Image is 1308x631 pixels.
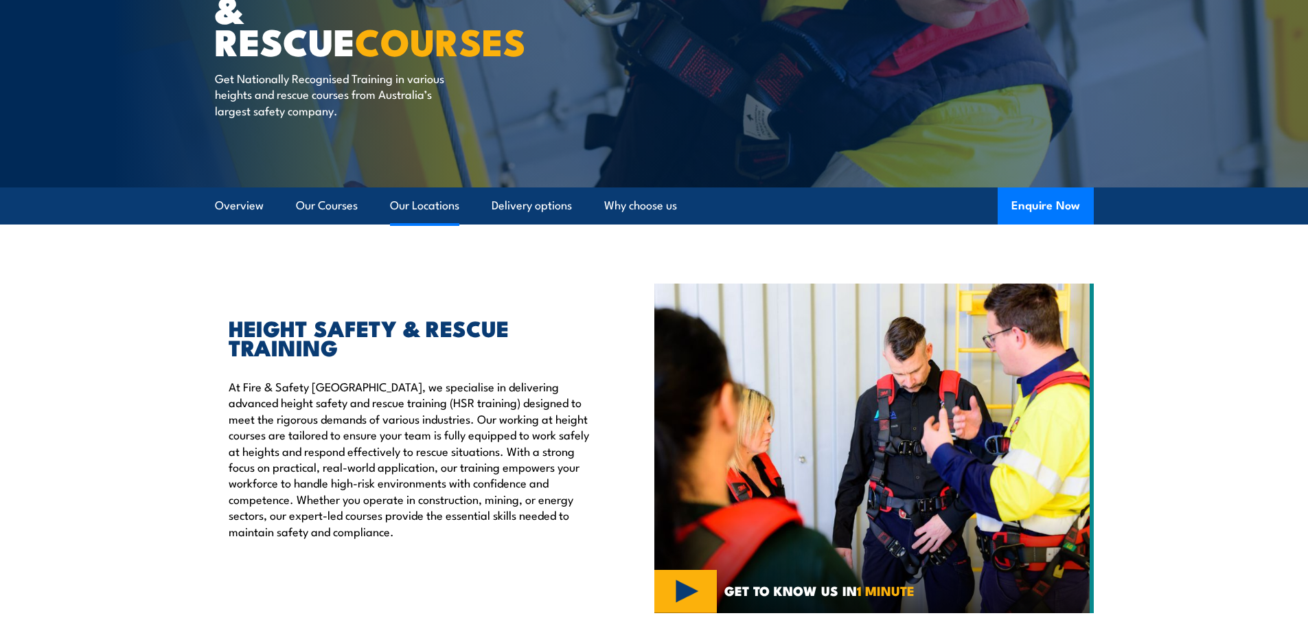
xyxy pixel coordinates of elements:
[604,187,677,224] a: Why choose us
[654,284,1094,613] img: Fire & Safety Australia offer working at heights courses and training
[390,187,459,224] a: Our Locations
[998,187,1094,225] button: Enquire Now
[229,318,591,356] h2: HEIGHT SAFETY & RESCUE TRAINING
[296,187,358,224] a: Our Courses
[215,70,466,118] p: Get Nationally Recognised Training in various heights and rescue courses from Australia’s largest...
[355,12,526,69] strong: COURSES
[229,378,591,539] p: At Fire & Safety [GEOGRAPHIC_DATA], we specialise in delivering advanced height safety and rescue...
[215,187,264,224] a: Overview
[724,584,915,597] span: GET TO KNOW US IN
[492,187,572,224] a: Delivery options
[857,580,915,600] strong: 1 MINUTE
